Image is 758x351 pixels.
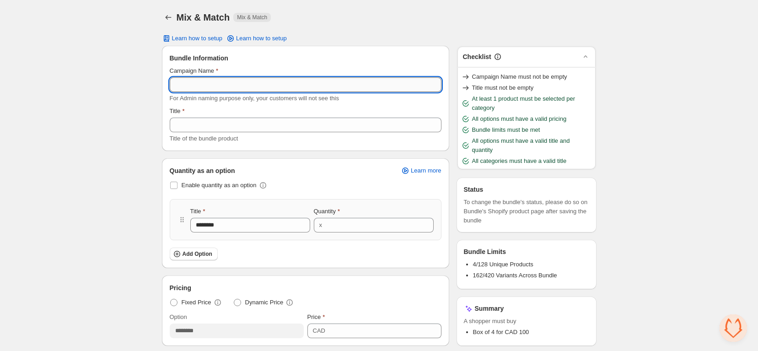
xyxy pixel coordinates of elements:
label: Price [307,313,325,322]
li: Box of 4 for CAD 100 [473,328,589,337]
label: Title [190,207,205,216]
a: Learn how to setup [220,32,292,45]
button: Learn how to setup [156,32,228,45]
button: Back [162,11,175,24]
div: x [319,221,323,230]
span: Dynamic Price [245,298,284,307]
label: Title [170,107,185,116]
span: Mix & Match [237,14,267,21]
span: Title must not be empty [472,83,534,92]
span: A shopper must buy [464,317,589,326]
span: At least 1 product must be selected per category [472,94,592,113]
span: Title of the bundle product [170,135,238,142]
span: Bundle Information [170,54,228,63]
span: All options must have a valid title and quantity [472,136,592,155]
h3: Checklist [463,52,491,61]
span: Bundle limits must be met [472,125,540,135]
label: Campaign Name [170,66,219,76]
span: 162/420 Variants Across Bundle [473,272,557,279]
h3: Summary [475,304,504,313]
label: Option [170,313,187,322]
span: Learn more [411,167,441,174]
span: Pricing [170,283,191,292]
div: Open chat [720,314,747,342]
span: Add Option [183,250,212,258]
span: All options must have a valid pricing [472,114,567,124]
span: Learn how to setup [236,35,287,42]
h3: Status [464,185,484,194]
div: CAD [313,326,325,335]
span: All categories must have a valid title [472,157,567,166]
a: Learn more [395,164,446,177]
button: Add Option [170,248,218,260]
span: Fixed Price [182,298,211,307]
label: Quantity [314,207,340,216]
h3: Bundle Limits [464,247,506,256]
span: Learn how to setup [172,35,223,42]
span: To change the bundle's status, please do so on Bundle's Shopify product page after saving the bundle [464,198,589,225]
span: 4/128 Unique Products [473,261,533,268]
span: Enable quantity as an option [182,182,257,189]
span: For Admin naming purpose only, your customers will not see this [170,95,339,102]
span: Quantity as an option [170,166,235,175]
h1: Mix & Match [177,12,230,23]
span: Campaign Name must not be empty [472,72,567,81]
